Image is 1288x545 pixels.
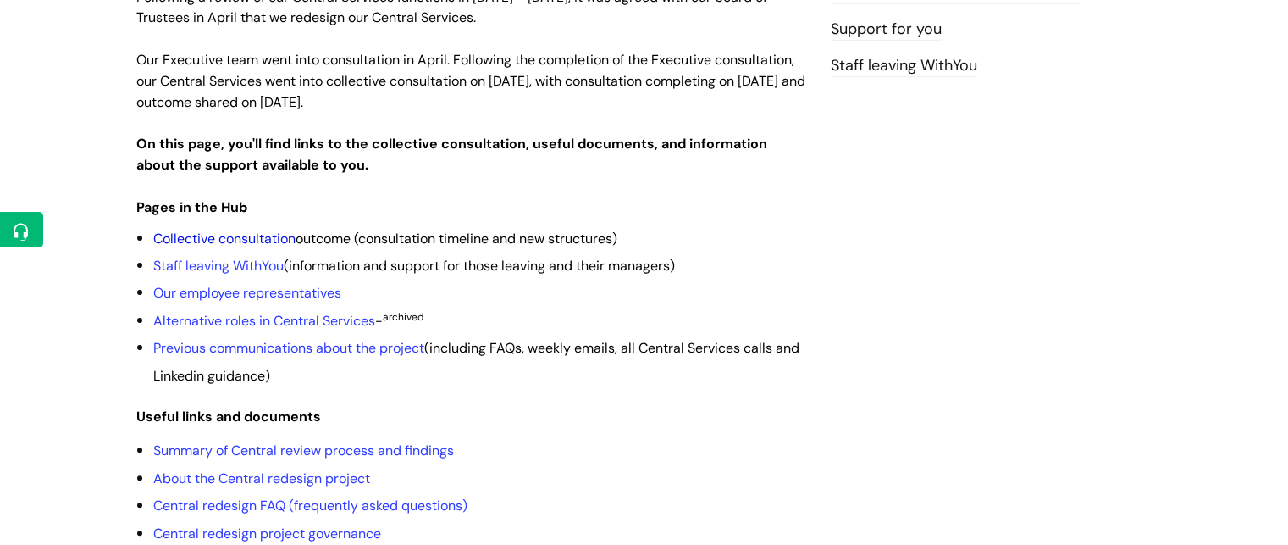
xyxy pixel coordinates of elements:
a: Summary of Central review process and findings [153,442,454,459]
sup: archived [383,310,424,324]
strong: Useful links and documents [136,408,321,425]
a: Support for you [831,19,942,41]
a: Staff leaving WithYou [153,257,284,275]
a: Collective consultation [153,230,296,247]
a: Previous communications about the project [153,339,424,357]
a: About the Central redesign project [153,470,370,487]
span: Our Executive team went into consultation in April. Following the completion of the Executive con... [136,51,805,111]
a: Central redesign project governance [153,525,381,542]
a: Our employee representatives [153,284,341,302]
span: outcome (consultation timeline and new structures) [153,230,617,247]
span: - [153,312,424,330]
span: (information and support for those leaving and their managers) [153,257,675,275]
strong: On this page, you'll find links to the collective consultation, useful documents, and information... [136,135,767,174]
a: Staff leaving WithYou [831,55,977,77]
a: Central redesign FAQ (frequently asked questions) [153,497,467,514]
span: (including FAQs, weekly emails, all Central Services calls and Linkedin guidance) [153,339,799,384]
strong: Pages in the Hub [136,198,247,216]
a: Alternative roles in Central Services [153,312,375,330]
